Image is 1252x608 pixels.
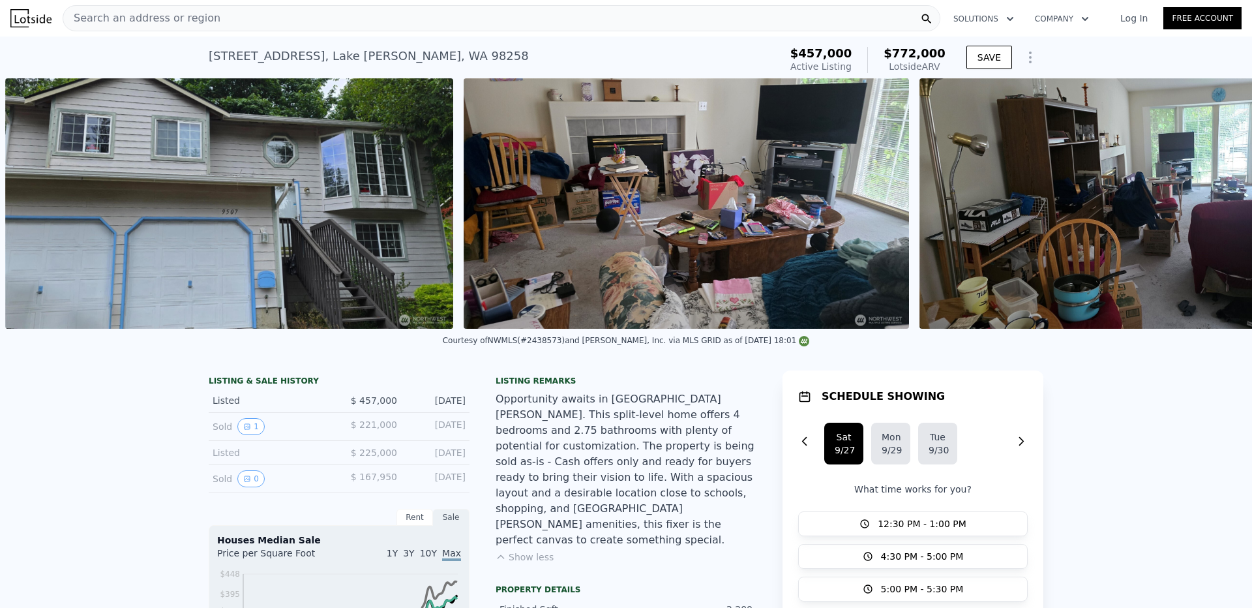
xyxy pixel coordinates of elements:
[790,61,852,72] span: Active Listing
[966,46,1012,69] button: SAVE
[798,483,1028,496] p: What time works for you?
[1105,12,1163,25] a: Log In
[929,444,947,457] div: 9/30
[408,470,466,487] div: [DATE]
[835,431,853,444] div: Sat
[403,548,414,558] span: 3Y
[918,423,957,464] button: Tue9/30
[929,431,947,444] div: Tue
[387,548,398,558] span: 1Y
[1024,7,1099,31] button: Company
[10,9,52,27] img: Lotside
[871,423,910,464] button: Mon9/29
[63,10,220,26] span: Search an address or region
[496,585,756,595] div: Property details
[798,511,1028,536] button: 12:30 PM - 1:00 PM
[351,419,397,430] span: $ 221,000
[442,548,461,561] span: Max
[496,551,554,564] button: Show less
[408,394,466,407] div: [DATE]
[882,431,900,444] div: Mon
[408,446,466,459] div: [DATE]
[237,418,265,435] button: View historical data
[213,418,329,435] div: Sold
[1017,44,1043,70] button: Show Options
[799,336,809,346] img: NWMLS Logo
[798,577,1028,601] button: 5:00 PM - 5:30 PM
[790,46,852,60] span: $457,000
[213,446,329,459] div: Listed
[237,470,265,487] button: View historical data
[496,376,756,386] div: Listing remarks
[209,376,469,389] div: LISTING & SALE HISTORY
[881,583,964,596] span: 5:00 PM - 5:30 PM
[220,590,240,599] tspan: $395
[798,544,1028,569] button: 4:30 PM - 5:00 PM
[5,78,454,329] img: Sale: 169799217 Parcel: 103485587
[433,509,469,526] div: Sale
[496,391,756,548] div: Opportunity awaits in [GEOGRAPHIC_DATA][PERSON_NAME]. This split-level home offers 4 bedrooms and...
[882,444,900,457] div: 9/29
[822,389,945,404] h1: SCHEDULE SHOWING
[209,47,529,65] div: [STREET_ADDRESS] , Lake [PERSON_NAME] , WA 98258
[881,550,964,563] span: 4:30 PM - 5:00 PM
[420,548,437,558] span: 10Y
[884,46,946,60] span: $772,000
[217,547,339,568] div: Price per Square Foot
[1163,7,1242,29] a: Free Account
[878,517,966,530] span: 12:30 PM - 1:00 PM
[220,570,240,579] tspan: $448
[351,472,397,482] span: $ 167,950
[884,60,946,73] div: Lotside ARV
[464,78,908,329] img: Sale: 169799217 Parcel: 103485587
[213,394,329,407] div: Listed
[351,448,397,458] span: $ 225,000
[835,444,853,457] div: 9/27
[213,470,329,487] div: Sold
[408,418,466,435] div: [DATE]
[217,534,461,547] div: Houses Median Sale
[943,7,1024,31] button: Solutions
[443,336,810,345] div: Courtesy of NWMLS (#2438573) and [PERSON_NAME], Inc. via MLS GRID as of [DATE] 18:01
[824,423,863,464] button: Sat9/27
[351,395,397,406] span: $ 457,000
[396,509,433,526] div: Rent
